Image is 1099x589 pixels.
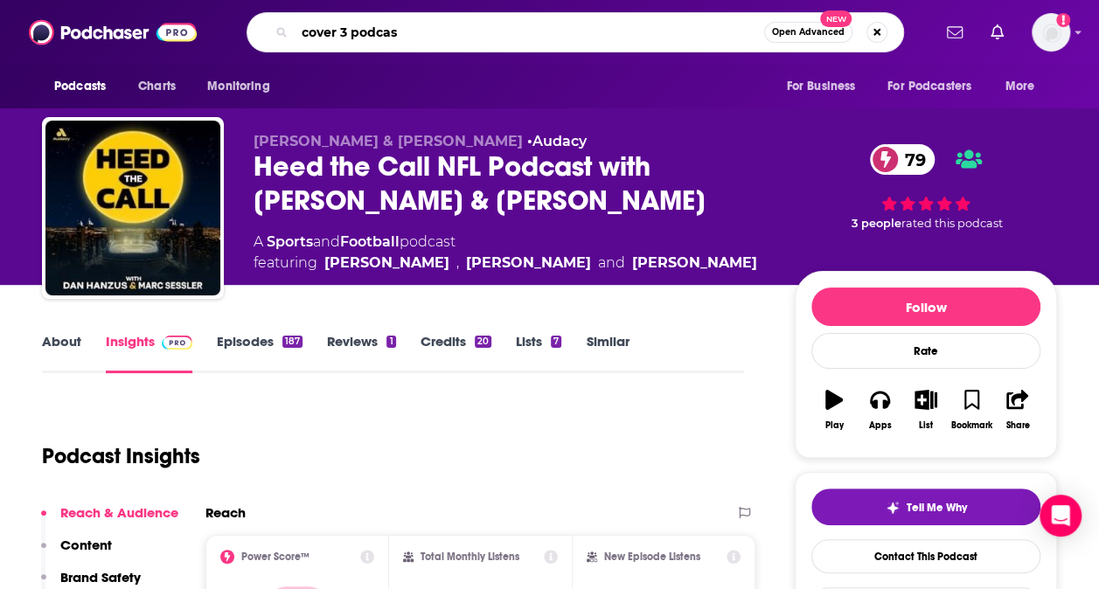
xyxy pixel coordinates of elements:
span: rated this podcast [901,217,1003,230]
button: Reach & Audience [41,504,178,537]
span: featuring [254,253,757,274]
a: Similar [586,333,629,373]
a: Contact This Podcast [811,539,1040,573]
button: Show profile menu [1032,13,1070,52]
div: Share [1005,420,1029,431]
div: List [919,420,933,431]
span: For Business [786,74,855,99]
span: Logged in as alisontucker [1032,13,1070,52]
a: Lists7 [516,333,561,373]
div: Search podcasts, credits, & more... [247,12,904,52]
a: Show notifications dropdown [984,17,1011,47]
span: For Podcasters [887,74,971,99]
div: A podcast [254,232,757,274]
div: 187 [282,336,303,348]
img: Podchaser Pro [162,336,192,350]
h2: Reach [205,504,246,521]
button: open menu [774,70,877,103]
button: open menu [195,70,292,103]
button: Follow [811,288,1040,326]
button: List [903,378,949,441]
img: tell me why sparkle [886,501,900,515]
div: Open Intercom Messenger [1040,495,1082,537]
button: Content [41,537,112,569]
button: Play [811,378,857,441]
button: Bookmark [949,378,994,441]
button: Apps [857,378,902,441]
button: Open AdvancedNew [764,22,852,43]
a: InsightsPodchaser Pro [106,333,192,373]
h2: Total Monthly Listens [421,551,519,563]
div: 20 [475,336,491,348]
a: Credits20 [421,333,491,373]
span: 79 [887,144,935,175]
a: Audacy [532,133,587,149]
div: Rate [811,333,1040,369]
h2: New Episode Listens [604,551,700,563]
button: Share [995,378,1040,441]
div: [PERSON_NAME] [632,253,757,274]
input: Search podcasts, credits, & more... [295,18,764,46]
span: 3 people [852,217,901,230]
img: Podchaser - Follow, Share and Rate Podcasts [29,16,197,49]
a: Episodes187 [217,333,303,373]
div: 7 [551,336,561,348]
h2: Power Score™ [241,551,310,563]
a: Show notifications dropdown [940,17,970,47]
a: Reviews1 [327,333,395,373]
p: Brand Safety [60,569,141,586]
span: • [527,133,587,149]
span: and [598,253,625,274]
button: open menu [993,70,1057,103]
img: Heed the Call NFL Podcast with Dan Hanzus & Marc Sessler [45,121,220,295]
span: and [313,233,340,250]
a: Charts [127,70,186,103]
span: Open Advanced [772,28,845,37]
a: Dan Hanzus [324,253,449,274]
span: More [1005,74,1035,99]
span: New [820,10,852,27]
span: Charts [138,74,176,99]
a: Marc Sessler [466,253,591,274]
p: Reach & Audience [60,504,178,521]
button: tell me why sparkleTell Me Why [811,489,1040,525]
span: Podcasts [54,74,106,99]
div: Bookmark [951,420,992,431]
a: Sports [267,233,313,250]
a: About [42,333,81,373]
div: 79 3 peoplerated this podcast [795,133,1057,242]
div: Apps [869,420,892,431]
img: User Profile [1032,13,1070,52]
span: [PERSON_NAME] & [PERSON_NAME] [254,133,523,149]
a: Football [340,233,400,250]
svg: Add a profile image [1056,13,1070,27]
span: , [456,253,459,274]
span: Tell Me Why [907,501,967,515]
button: open menu [876,70,997,103]
a: 79 [870,144,935,175]
span: Monitoring [207,74,269,99]
div: Play [825,420,844,431]
div: 1 [386,336,395,348]
h1: Podcast Insights [42,443,200,469]
button: open menu [42,70,129,103]
p: Content [60,537,112,553]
